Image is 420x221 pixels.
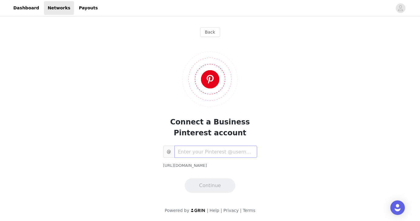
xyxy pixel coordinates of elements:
button: Back [200,27,220,37]
a: Help [210,208,219,213]
img: logo [190,208,206,212]
span: @ [163,146,174,158]
span: | [240,208,242,213]
div: Open Intercom Messenger [390,200,405,215]
div: [URL][DOMAIN_NAME] [163,163,257,169]
a: Terms [243,208,255,213]
input: Enter your Pinterest @username [174,146,257,158]
span: | [220,208,222,213]
a: Networks [44,1,74,15]
span: Powered by [165,208,189,213]
div: avatar [398,3,403,13]
span: | [207,208,208,213]
img: Logo [182,51,238,107]
a: Privacy [223,208,239,213]
span: Connect a Business Pinterest account [170,118,250,137]
a: Dashboard [10,1,43,15]
button: Continue [185,178,236,193]
a: Payouts [75,1,101,15]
